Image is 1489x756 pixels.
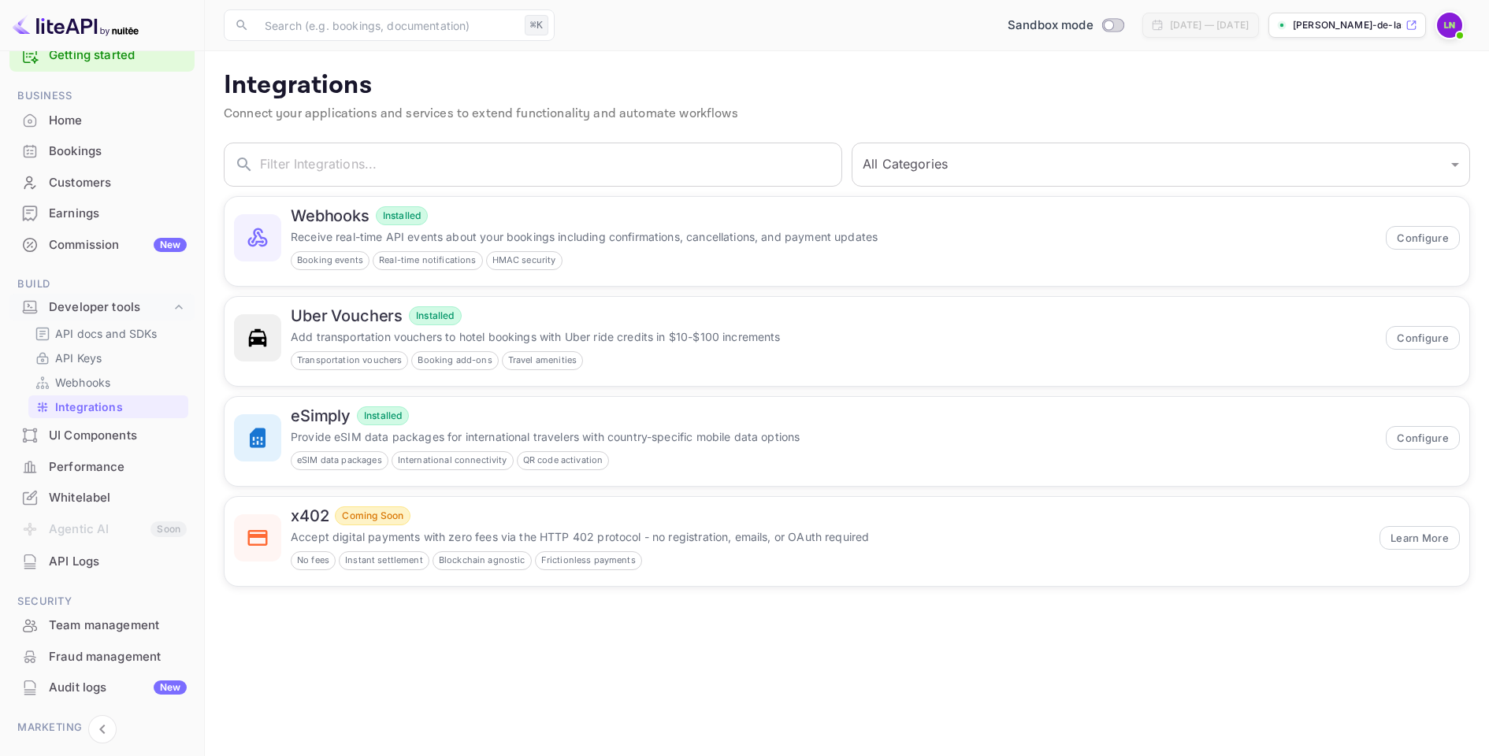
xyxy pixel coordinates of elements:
[1437,13,1462,38] img: La calle de las Novias
[9,642,195,673] div: Fraud management
[291,428,1376,445] p: Provide eSIM data packages for international travelers with country-specific mobile data options
[28,371,188,394] div: Webhooks
[224,70,1470,102] p: Integrations
[291,328,1376,345] p: Add transportation vouchers to hotel bookings with Uber ride credits in $10-$100 increments
[49,617,187,635] div: Team management
[9,106,195,135] a: Home
[1001,17,1130,35] div: Switch to Production mode
[291,306,403,325] h6: Uber Vouchers
[9,136,195,165] a: Bookings
[55,374,110,391] p: Webhooks
[49,648,187,666] div: Fraud management
[9,294,195,321] div: Developer tools
[13,13,139,38] img: LiteAPI logo
[340,554,429,567] span: Instant settlement
[49,236,187,254] div: Commission
[9,719,195,736] span: Marketing
[49,427,187,445] div: UI Components
[9,452,195,483] div: Performance
[255,9,518,41] input: Search (e.g. bookings, documentation)
[224,105,1470,124] p: Connect your applications and services to extend functionality and automate workflows
[1386,326,1460,350] button: Configure
[9,547,195,576] a: API Logs
[28,395,188,418] div: Integrations
[9,421,195,450] a: UI Components
[536,554,641,567] span: Frictionless payments
[35,350,182,366] a: API Keys
[410,309,460,323] span: Installed
[9,230,195,261] div: CommissionNew
[9,547,195,577] div: API Logs
[291,506,329,525] h6: x402
[1008,17,1094,35] span: Sandbox mode
[9,198,195,229] div: Earnings
[88,715,117,743] button: Collapse navigation
[260,143,842,187] input: Filter Integrations...
[49,205,187,223] div: Earnings
[503,354,582,367] span: Travel amenities
[1293,18,1402,32] p: [PERSON_NAME]-de-las-novias...
[9,593,195,610] span: Security
[49,112,187,130] div: Home
[291,254,369,267] span: Booking events
[154,680,187,695] div: New
[291,454,388,467] span: eSIM data packages
[9,673,195,703] div: Audit logsNew
[412,354,497,367] span: Booking add-ons
[291,228,1376,245] p: Receive real-time API events about your bookings including confirmations, cancellations, and paym...
[49,143,187,161] div: Bookings
[377,209,427,223] span: Installed
[291,528,1370,545] p: Accept digital payments with zero fees via the HTTP 402 protocol - no registration, emails, or OA...
[9,452,195,481] a: Performance
[1379,526,1460,550] button: Learn More
[291,206,369,225] h6: Webhooks
[487,254,562,267] span: HMAC security
[49,553,187,571] div: API Logs
[373,254,481,267] span: Real-time notifications
[9,610,195,641] div: Team management
[9,106,195,136] div: Home
[35,398,182,415] a: Integrations
[9,610,195,639] a: Team management
[9,642,195,671] a: Fraud management
[49,679,187,697] div: Audit logs
[358,409,408,423] span: Installed
[9,87,195,105] span: Business
[49,46,187,65] a: Getting started
[9,421,195,451] div: UI Components
[9,168,195,198] div: Customers
[49,489,187,507] div: Whitelabel
[291,354,407,367] span: Transportation vouchers
[525,15,548,35] div: ⌘K
[9,39,195,72] div: Getting started
[9,230,195,259] a: CommissionNew
[518,454,609,467] span: QR code activation
[1170,18,1249,32] div: [DATE] — [DATE]
[9,198,195,228] a: Earnings
[336,509,410,523] span: Coming Soon
[433,554,531,567] span: Blockchain agnostic
[9,276,195,293] span: Build
[291,406,351,425] h6: eSimply
[35,374,182,391] a: Webhooks
[9,483,195,512] a: Whitelabel
[55,325,158,342] p: API docs and SDKs
[1386,226,1460,250] button: Configure
[9,136,195,167] div: Bookings
[35,325,182,342] a: API docs and SDKs
[291,554,335,567] span: No fees
[28,322,188,345] div: API docs and SDKs
[49,458,187,476] div: Performance
[55,398,123,415] p: Integrations
[154,238,187,252] div: New
[9,673,195,702] a: Audit logsNew
[9,483,195,513] div: Whitelabel
[28,346,188,369] div: API Keys
[1386,426,1460,450] button: Configure
[392,454,513,467] span: International connectivity
[9,168,195,197] a: Customers
[49,174,187,192] div: Customers
[55,350,102,366] p: API Keys
[49,298,171,317] div: Developer tools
